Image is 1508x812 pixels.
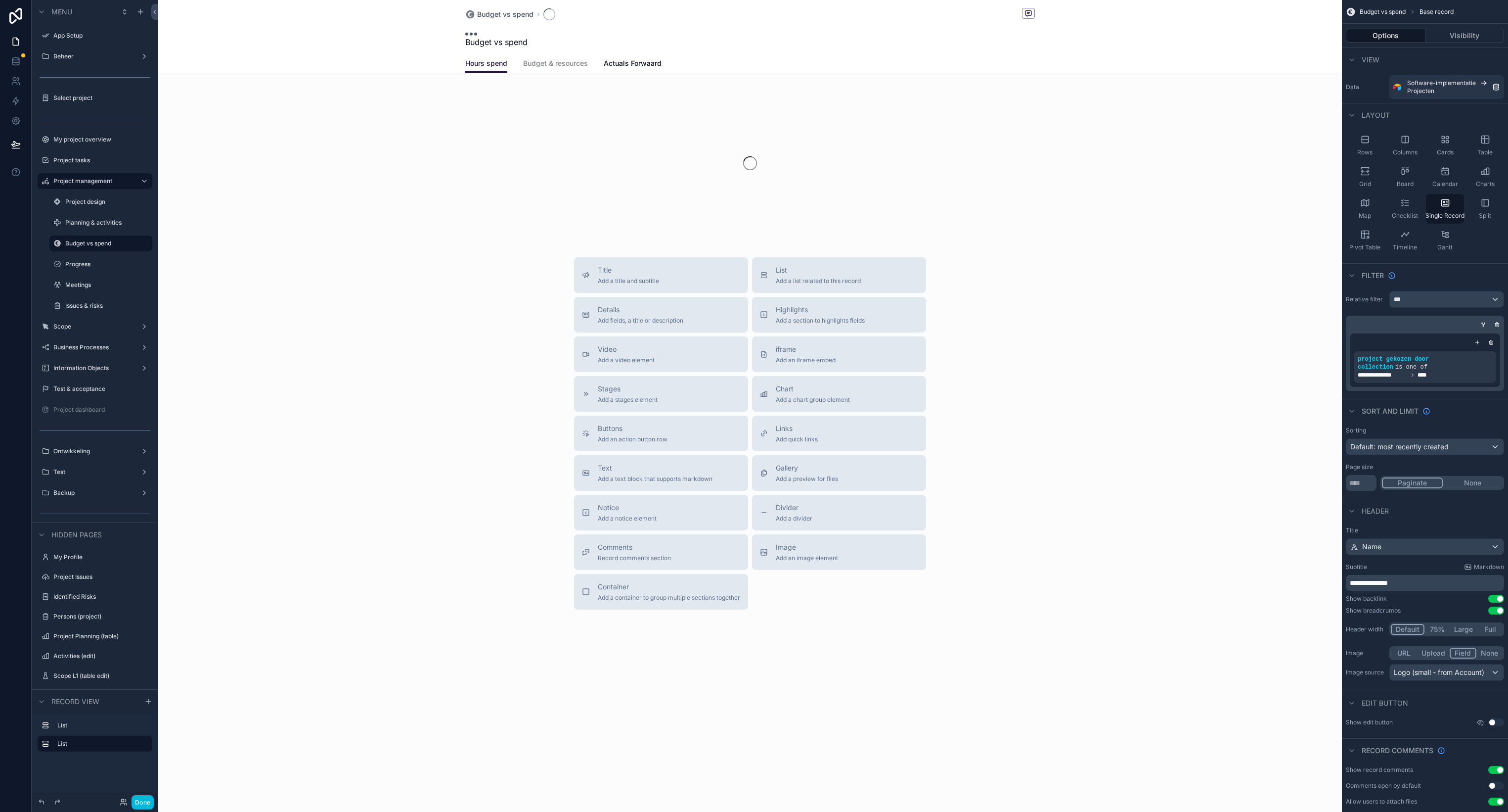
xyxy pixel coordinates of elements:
button: Visibility [1425,29,1505,43]
label: Data [1346,83,1385,91]
span: Software-implementatie [1407,79,1476,87]
label: Project management [53,177,133,185]
label: Image [1346,649,1385,657]
span: Board [1397,180,1414,188]
label: Relative filter [1346,295,1385,303]
label: Scope [53,323,133,331]
label: Image source [1346,669,1385,676]
label: Project Planning (table) [53,632,146,640]
label: Header width [1346,625,1385,633]
a: Meetings [65,281,146,289]
div: Show backlink [1346,595,1387,603]
button: Default [1391,624,1424,635]
a: Software-implementatieProjecten [1389,75,1504,99]
span: Single Record [1425,212,1464,220]
span: Checklist [1392,212,1418,220]
span: Calendar [1432,180,1458,188]
button: Pivot Table [1346,226,1384,255]
label: Select project [53,94,146,102]
span: project gekozen door collection [1358,356,1429,371]
a: Budget vs spend [65,239,146,247]
button: Board [1386,162,1424,192]
span: Record comments [1362,746,1433,756]
a: Ontwikkeling [53,447,133,455]
label: Information Objects [53,364,133,372]
span: Projecten [1407,87,1434,95]
label: Page size [1346,463,1373,471]
button: Logo (small - from Account) [1389,664,1504,681]
a: Test & acceptance [53,385,146,393]
button: Large [1450,624,1477,635]
label: List [57,721,144,729]
span: Filter [1362,271,1384,281]
button: Timeline [1386,226,1424,255]
span: Table [1477,148,1493,156]
span: Pivot Table [1349,243,1380,251]
label: My Profile [53,553,146,561]
button: Split [1466,194,1504,224]
button: 75% [1424,624,1450,635]
button: Table [1466,131,1504,160]
span: Budget & resources [523,58,588,68]
label: Planning & activities [65,219,146,227]
button: URL [1391,648,1417,659]
a: Persons (project) [53,613,146,621]
label: Sorting [1346,427,1366,434]
span: Name [1362,542,1381,552]
a: Backup [53,489,133,497]
span: Gantt [1437,243,1453,251]
a: Budget vs spend [465,9,533,19]
label: Scope L1 (table edit) [53,672,146,680]
label: Issues & risks [65,302,146,310]
a: Business Processes [53,343,133,351]
label: Progress [65,260,146,268]
span: Base record [1419,8,1454,16]
label: List [57,740,144,748]
button: None [1443,478,1503,488]
span: Hidden pages [51,530,102,540]
button: Done [132,795,154,810]
label: Identified Risks [53,593,146,601]
a: Actuals Forwaard [604,54,662,74]
button: Full [1477,624,1503,635]
label: Activities (edit) [53,652,146,660]
div: scrollable content [1346,575,1504,591]
span: Record view [51,697,99,707]
label: Beheer [53,52,133,60]
button: Gantt [1426,226,1464,255]
button: Options [1346,29,1425,43]
button: Calendar [1426,162,1464,192]
button: Charts [1466,162,1504,192]
span: Header [1362,506,1389,516]
button: Columns [1386,131,1424,160]
label: Project design [65,198,146,206]
div: Comments open by default [1346,782,1421,790]
button: Grid [1346,162,1384,192]
span: Cards [1437,148,1454,156]
button: Rows [1346,131,1384,160]
span: View [1362,55,1379,65]
label: Test [53,468,133,476]
label: App Setup [53,32,146,40]
button: Paginate [1382,478,1443,488]
span: Edit button [1362,698,1408,708]
a: Project tasks [53,156,146,164]
label: My project overview [53,136,146,143]
span: Map [1359,212,1371,220]
label: Project dashboard [53,406,146,414]
span: Default: most recently created [1350,442,1449,451]
button: Single Record [1426,194,1464,224]
span: Logo (small - from Account) [1394,668,1484,677]
span: Rows [1357,148,1373,156]
button: Map [1346,194,1384,224]
a: Budget & resources [523,54,588,74]
span: Actuals Forwaard [604,58,662,68]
